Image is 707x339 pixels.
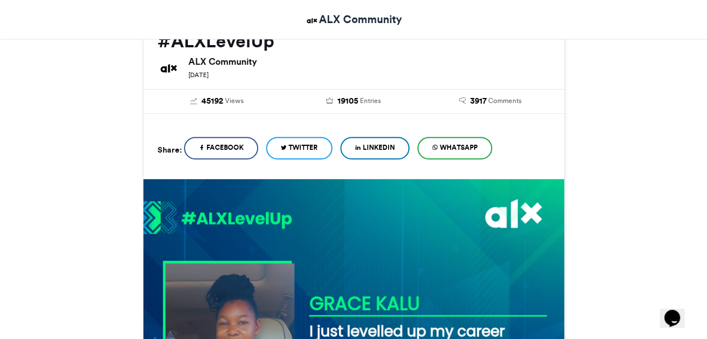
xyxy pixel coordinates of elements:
a: Facebook [184,137,258,159]
a: 3917 Comments [430,95,550,108]
span: 45192 [201,95,223,108]
h5: Share: [157,142,182,157]
small: [DATE] [188,71,209,79]
span: Entries [360,96,381,106]
span: WhatsApp [440,142,478,153]
h2: #ALXLevelUp [157,31,550,51]
img: ALX Community [157,57,180,79]
a: WhatsApp [417,137,492,159]
span: 19105 [337,95,358,108]
h6: ALX Community [188,57,550,66]
a: 19105 Entries [294,95,413,108]
img: ALX Community [305,14,319,28]
a: ALX Community [305,11,402,28]
span: LinkedIn [363,142,395,153]
span: Twitter [289,142,318,153]
span: 3917 [470,95,487,108]
a: 45192 Views [157,95,277,108]
span: Facebook [206,142,244,153]
span: Views [225,96,244,106]
iframe: chat widget [660,294,696,328]
span: Comments [488,96,521,106]
a: Twitter [266,137,332,159]
a: LinkedIn [340,137,409,159]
